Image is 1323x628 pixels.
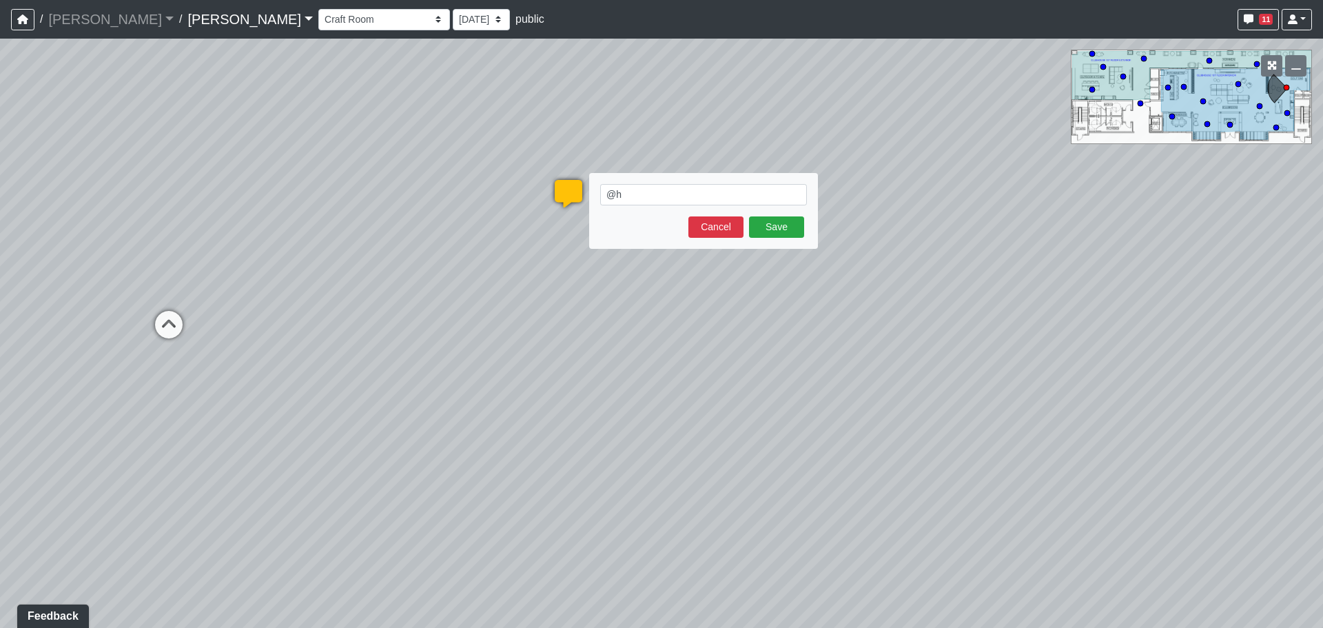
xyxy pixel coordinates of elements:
[515,13,544,25] span: public
[749,216,804,238] button: Save
[688,216,743,238] button: Cancel
[34,6,48,33] span: /
[10,600,92,628] iframe: Ybug feedback widget
[174,6,187,33] span: /
[187,6,313,33] a: [PERSON_NAME]
[1238,9,1279,30] button: 11
[48,6,174,33] a: [PERSON_NAME]
[1259,14,1273,25] span: 11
